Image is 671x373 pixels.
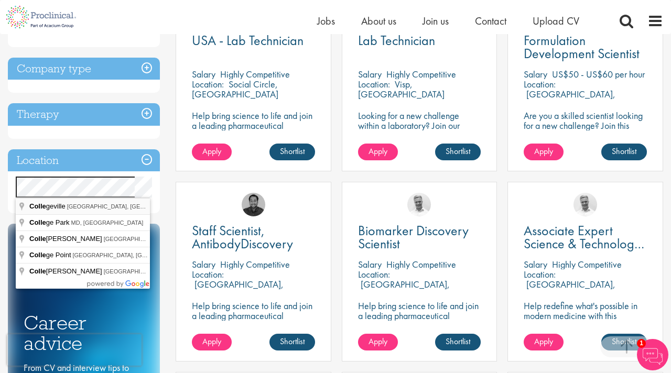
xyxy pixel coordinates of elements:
span: Location: [358,78,390,90]
p: Are you a skilled scientist looking for a new challenge? Join this trailblazing biotech on the cu... [524,111,647,170]
a: Associate Expert Science & Technology ([MEDICAL_DATA]) [524,224,647,250]
p: Highly Competitive [386,68,456,80]
span: Salary [524,68,547,80]
a: Apply [524,334,564,350]
span: Colle [29,251,46,259]
span: Salary [358,258,382,270]
a: Jobs [317,14,335,28]
p: Help bring science to life and join a leading pharmaceutical company to play a key role in delive... [192,301,315,350]
span: [GEOGRAPHIC_DATA], [GEOGRAPHIC_DATA] [67,203,190,210]
span: [PERSON_NAME] [29,235,104,243]
span: Associate Expert Science & Technology ([MEDICAL_DATA]) [524,222,644,266]
span: Apply [202,146,221,157]
h3: Career advice [24,313,144,353]
a: Shortlist [269,334,315,350]
span: Salary [358,68,382,80]
p: [GEOGRAPHIC_DATA], [GEOGRAPHIC_DATA] [524,88,615,110]
a: Shortlist [435,334,481,350]
p: Highly Competitive [220,258,290,270]
p: US$50 - US$60 per hour [552,68,645,80]
a: Contact [475,14,506,28]
p: Highly Competitive [220,68,290,80]
a: Join us [423,14,449,28]
span: Apply [534,146,553,157]
a: Apply [192,334,232,350]
img: Joshua Bye [407,193,431,216]
a: Staff Scientist, AntibodyDiscovery [192,224,315,250]
span: Salary [192,258,215,270]
a: Shortlist [269,144,315,160]
h3: Location [8,149,160,172]
p: Help bring science to life and join a leading pharmaceutical company to play a key role in delive... [358,301,481,350]
span: Location: [192,78,224,90]
a: Apply [358,334,398,350]
p: [GEOGRAPHIC_DATA], [GEOGRAPHIC_DATA] [358,278,450,300]
span: Apply [534,336,553,347]
span: Colle [29,202,46,210]
span: Apply [369,146,387,157]
p: Looking for a new challenge within a laboratory? Join our client where every experiment brings us... [358,111,481,150]
img: Mike Raletz [242,193,265,216]
img: Joshua Bye [573,193,597,216]
span: [GEOGRAPHIC_DATA], [GEOGRAPHIC_DATA], [GEOGRAPHIC_DATA] [73,252,259,258]
span: [GEOGRAPHIC_DATA], [GEOGRAPHIC_DATA], [GEOGRAPHIC_DATA] [104,236,290,242]
span: Lab Technician [358,31,435,49]
span: 1 [637,339,646,348]
p: Highly Competitive [386,258,456,270]
span: Salary [524,258,547,270]
h3: Therapy [8,103,160,126]
p: Social Circle, [GEOGRAPHIC_DATA] [192,78,278,100]
span: [GEOGRAPHIC_DATA], [GEOGRAPHIC_DATA], [GEOGRAPHIC_DATA], [GEOGRAPHIC_DATA] [104,268,353,275]
img: Chatbot [637,339,668,370]
p: Help bring science to life and join a leading pharmaceutical company to play a key role in delive... [192,111,315,160]
span: [PERSON_NAME] [29,267,104,275]
a: USA - Lab Technician [192,34,315,47]
a: Shortlist [601,144,647,160]
span: Location: [524,268,556,280]
p: [GEOGRAPHIC_DATA], [GEOGRAPHIC_DATA] [524,278,615,300]
a: Apply [358,144,398,160]
p: Visp, [GEOGRAPHIC_DATA] [358,78,445,100]
span: Colle [29,235,46,243]
a: Formulation Development Scientist [524,34,647,60]
span: Location: [524,78,556,90]
a: Upload CV [533,14,579,28]
span: Apply [202,336,221,347]
span: ge Park [29,218,71,226]
a: Biomarker Discovery Scientist [358,224,481,250]
span: Apply [369,336,387,347]
span: geville [29,202,67,210]
h3: Company type [8,58,160,80]
span: Colle [29,218,46,226]
span: ge Point [29,251,73,259]
span: Salary [192,68,215,80]
span: Location: [358,268,390,280]
a: Shortlist [601,334,647,350]
span: USA - Lab Technician [192,31,304,49]
span: Biomarker Discovery Scientist [358,222,469,253]
p: Help redefine what's possible in modern medicine with this [MEDICAL_DATA] Associate Expert Scienc... [524,301,647,341]
span: Staff Scientist, AntibodyDiscovery [192,222,293,253]
a: Lab Technician [358,34,481,47]
p: Highly Competitive [552,258,622,270]
span: Location: [192,268,224,280]
span: Formulation Development Scientist [524,31,640,62]
a: About us [361,14,396,28]
a: Shortlist [435,144,481,160]
span: Colle [29,267,46,275]
a: Apply [524,144,564,160]
p: [GEOGRAPHIC_DATA], [GEOGRAPHIC_DATA] [192,278,284,300]
span: MD, [GEOGRAPHIC_DATA] [71,220,144,226]
a: Apply [192,144,232,160]
iframe: reCAPTCHA [7,334,142,366]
